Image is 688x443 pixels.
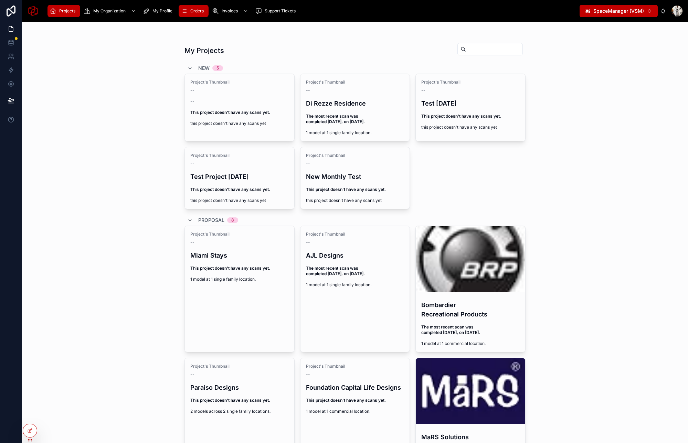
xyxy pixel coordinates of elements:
h4: Paraiso Designs [190,383,289,392]
strong: The most recent scan was completed [DATE], on [DATE]. [306,114,365,124]
span: -- [306,240,310,245]
span: 1 model at 1 commercial location. [421,341,520,346]
span: -- [190,88,194,93]
div: scrollable content [44,3,580,19]
a: Invoices [210,5,252,17]
span: 1 model at 1 single family location. [306,282,404,288]
strong: This project doesn't have any scans yet. [421,114,501,119]
strong: This project doesn't have any scans yet. [306,187,386,192]
strong: This project doesn't have any scans yet. [306,398,386,403]
span: New [198,65,210,72]
a: Project's Thumbnail--Test Project [DATE]This project doesn't have any scans yet.this project does... [184,147,295,209]
span: Orders [190,8,204,14]
h4: Test [DATE] [421,99,520,108]
strong: This project doesn't have any scans yet. [190,266,270,271]
img: App logo [28,6,39,17]
h4: MaRS Solutions [421,432,520,442]
h4: Bombardier Recreational Products [421,300,520,319]
span: -- [306,161,310,166]
a: Orders [179,5,209,17]
h4: Di Rezze Residence [306,99,404,108]
a: Bombardier Recreational ProductsThe most recent scan was completed [DATE], on [DATE].1 model at 1... [415,226,526,352]
span: Invoices [222,8,238,14]
a: My Profile [141,5,177,17]
span: Project's Thumbnail [190,79,289,85]
button: Select Button [580,5,658,17]
span: Projects [59,8,75,14]
span: -- [190,372,194,377]
span: Project's Thumbnail [306,231,404,237]
strong: This project doesn't have any scans yet. [190,110,270,115]
h4: New Monthly Test [306,172,404,181]
span: My Organization [93,8,126,14]
span: -- [190,99,194,104]
a: Project's Thumbnail--AJL DesignsThe most recent scan was completed [DATE], on [DATE].1 model at 1... [300,226,410,352]
span: Project's Thumbnail [190,364,289,369]
h4: Foundation Capital Life Designs [306,383,404,392]
span: Project's Thumbnail [190,153,289,158]
span: SpaceManager (VSM) [593,8,644,14]
span: 1 model at 1 single family location. [306,130,404,136]
span: this project doesn't have any scans yet [306,198,404,203]
strong: The most recent scan was completed [DATE], on [DATE]. [421,324,480,335]
a: Projects [47,5,80,17]
span: Project's Thumbnail [421,79,520,85]
a: Project's Thumbnail--Di Rezze ResidenceThe most recent scan was completed [DATE], on [DATE].1 mod... [300,74,410,141]
span: this project doesn't have any scans yet [421,125,520,130]
span: -- [306,88,310,93]
h1: My Projects [184,46,224,55]
span: 1 model at 1 single family location. [190,277,289,282]
span: Proposal [198,217,224,224]
span: this project doesn't have any scans yet [190,198,289,203]
a: Project's Thumbnail--Test [DATE]This project doesn't have any scans yet.this project doesn't have... [415,74,526,141]
span: Support Tickets [265,8,296,14]
a: Project's Thumbnail----This project doesn't have any scans yet.this project doesn't have any scan... [184,74,295,141]
span: Project's Thumbnail [306,364,404,369]
span: Project's Thumbnail [306,79,404,85]
a: Support Tickets [253,5,300,17]
a: Project's Thumbnail--Miami StaysThis project doesn't have any scans yet.1 model at 1 single famil... [184,226,295,352]
h4: Miami Stays [190,251,289,260]
div: 8 [231,217,234,223]
div: Bombardier-Recreational-Products.jpeg [416,226,525,292]
a: My Organization [82,5,139,17]
h4: AJL Designs [306,251,404,260]
span: -- [190,161,194,166]
strong: This project doesn't have any scans yet. [190,398,270,403]
strong: This project doesn't have any scans yet. [190,187,270,192]
span: -- [421,88,425,93]
strong: The most recent scan was completed [DATE], on [DATE]. [306,266,365,276]
h4: Test Project [DATE] [190,172,289,181]
span: 2 models across 2 single family locations. [190,409,289,414]
div: MaRS-BIM-Solutions-Logo.webp [416,358,525,424]
span: Project's Thumbnail [306,153,404,158]
span: this project doesn't have any scans yet [190,121,289,126]
a: Project's Thumbnail--New Monthly TestThis project doesn't have any scans yet.this project doesn't... [300,147,410,209]
span: -- [306,372,310,377]
span: 1 model at 1 commercial location. [306,409,404,414]
span: My Profile [152,8,172,14]
div: 5 [216,65,219,71]
span: -- [190,240,194,245]
span: Project's Thumbnail [190,231,289,237]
